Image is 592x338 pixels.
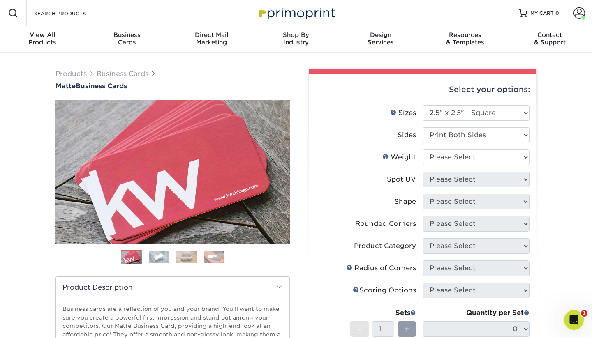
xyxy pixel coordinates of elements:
[387,175,416,184] div: Spot UV
[423,31,508,46] div: & Templates
[350,308,416,318] div: Sets
[254,26,338,53] a: Shop ByIndustry
[85,31,169,39] span: Business
[423,26,508,53] a: Resources& Templates
[423,308,530,318] div: Quantity per Set
[507,26,592,53] a: Contact& Support
[338,31,423,39] span: Design
[390,108,416,118] div: Sizes
[338,31,423,46] div: Services
[398,130,416,140] div: Sides
[254,31,338,39] span: Shop By
[581,310,587,317] span: 1
[56,277,289,298] h2: Product Description
[55,55,290,289] img: Matte 01
[85,31,169,46] div: Cards
[169,31,254,46] div: Marketing
[55,82,290,90] a: MatteBusiness Cards
[254,31,338,46] div: Industry
[355,219,416,229] div: Rounded Corners
[338,26,423,53] a: DesignServices
[33,8,113,18] input: SEARCH PRODUCTS.....
[97,70,148,78] a: Business Cards
[121,247,142,268] img: Business Cards 01
[507,31,592,46] div: & Support
[169,26,254,53] a: Direct MailMarketing
[423,31,508,39] span: Resources
[55,70,87,78] a: Products
[382,152,416,162] div: Weight
[346,263,416,273] div: Radius of Corners
[55,82,76,90] span: Matte
[507,31,592,39] span: Contact
[169,31,254,39] span: Direct Mail
[353,285,416,295] div: Scoring Options
[564,310,584,330] iframe: Intercom live chat
[255,4,337,22] img: Primoprint
[555,10,559,16] span: 0
[176,251,197,263] img: Business Cards 03
[315,74,530,105] div: Select your options:
[354,241,416,251] div: Product Category
[358,323,361,335] span: -
[404,323,409,335] span: +
[204,251,224,263] img: Business Cards 04
[85,26,169,53] a: BusinessCards
[149,251,169,263] img: Business Cards 02
[55,82,290,90] h1: Business Cards
[530,10,554,17] span: MY CART
[394,197,416,207] div: Shape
